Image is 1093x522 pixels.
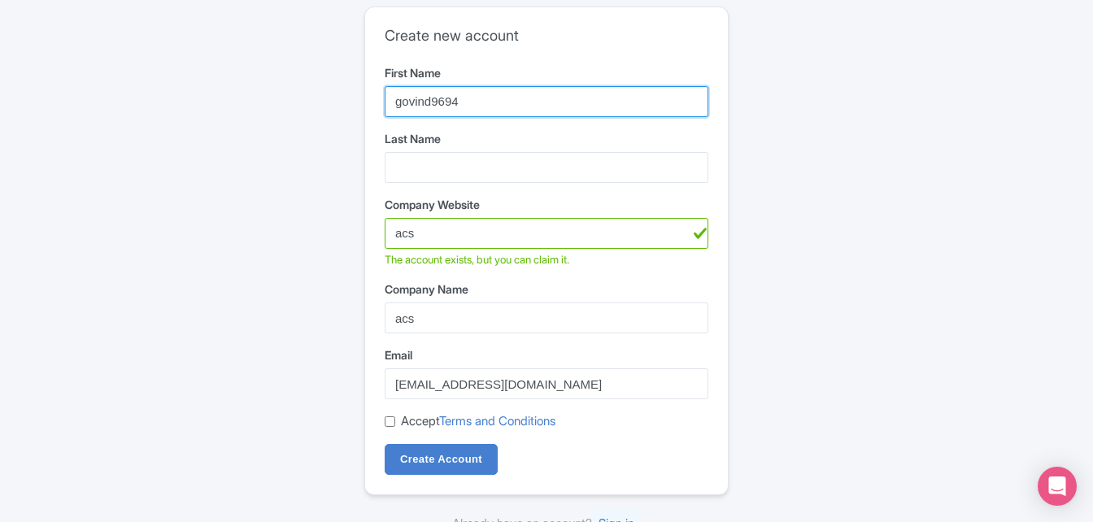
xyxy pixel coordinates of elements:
label: Last Name [385,130,708,147]
label: Email [385,346,708,363]
h2: Create new account [385,27,708,45]
label: Company Website [385,196,708,213]
div: Open Intercom Messenger [1038,467,1077,506]
label: First Name [385,64,708,81]
input: username@example.com [385,368,708,399]
label: Company Name [385,281,708,298]
div: The account exists, but you can claim it. [385,252,708,268]
input: example.com [385,218,708,249]
a: Terms and Conditions [439,413,555,428]
input: Create Account [385,444,498,475]
label: Accept [401,412,555,431]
